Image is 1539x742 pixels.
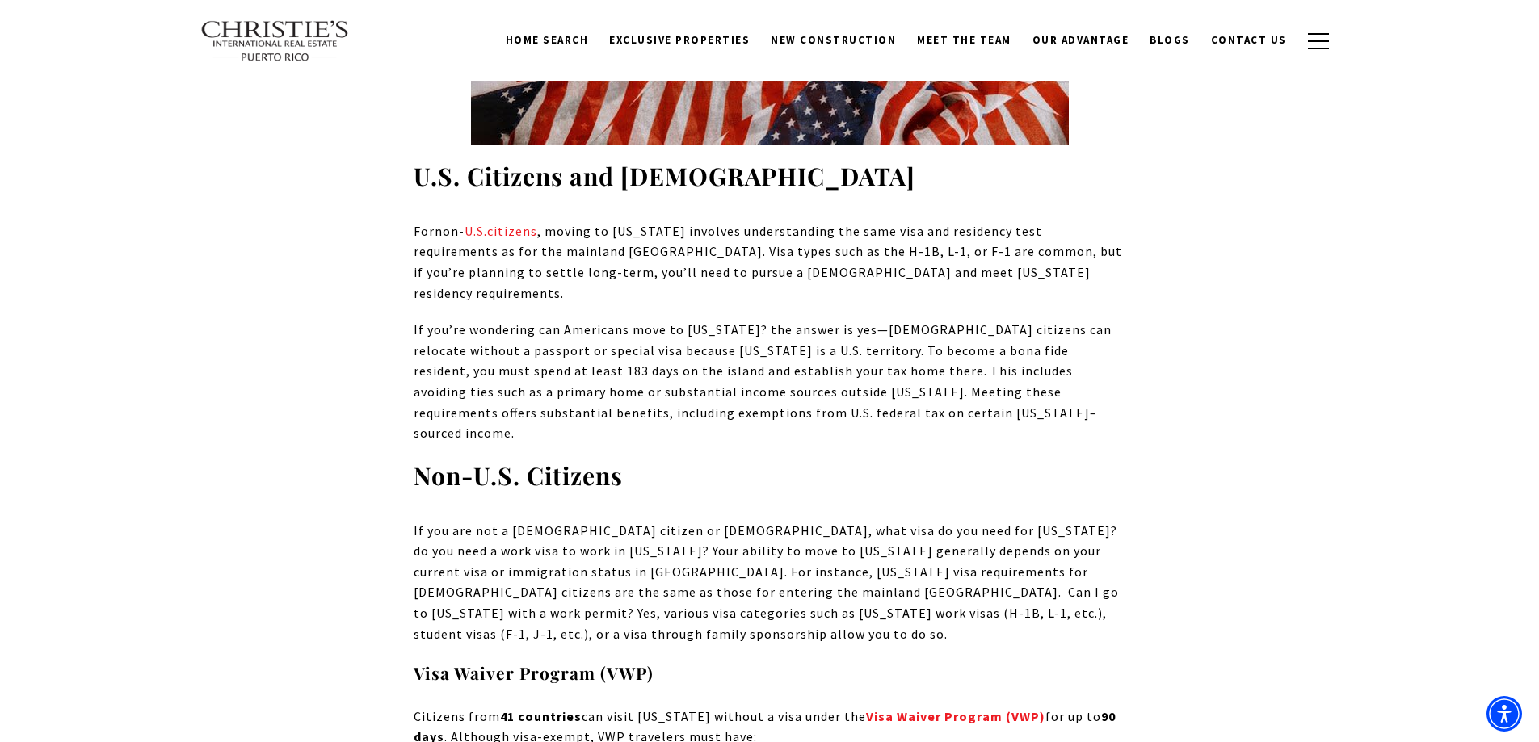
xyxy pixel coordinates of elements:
[609,33,750,47] span: Exclusive Properties
[414,223,435,239] span: For
[866,708,1045,724] strong: Visa Waiver Program (VWP)
[465,223,487,239] a: U.S. - open in a new tab
[1022,25,1140,56] a: Our Advantage
[487,223,537,239] a: citizens - open in a new tab
[1211,33,1287,47] span: Contact Us
[500,708,582,724] strong: 41 countries
[771,33,896,47] span: New Construction
[414,459,623,492] strong: Non-U.S. Citizens
[599,25,760,56] a: Exclusive Properties
[1297,18,1339,65] button: button
[1032,33,1129,47] span: Our Advantage
[414,221,1126,304] p: , moving to [US_STATE] involves understanding the same visa and residency test requirements as fo...
[1486,696,1522,732] div: Accessibility Menu
[435,223,487,239] span: non-
[1150,33,1190,47] span: Blogs
[200,20,351,62] img: Christie's International Real Estate text transparent background
[414,661,654,684] strong: Visa Waiver Program (VWP)
[414,320,1126,444] p: If you’re wondering can Americans move to [US_STATE]? the answer is yes—[DEMOGRAPHIC_DATA] citize...
[760,25,906,56] a: New Construction
[414,160,915,192] strong: U.S. Citizens and [DEMOGRAPHIC_DATA]
[866,708,1045,724] a: Visa Waiver Program (VWP) - open in a new tab
[1201,25,1297,56] a: Contact Us
[414,521,1126,645] p: If you are not a [DEMOGRAPHIC_DATA] citizen or [DEMOGRAPHIC_DATA], what visa do you need for [US_...
[1139,25,1201,56] a: Blogs
[495,25,599,56] a: Home Search
[906,25,1022,56] a: Meet the Team
[487,223,537,239] span: citizens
